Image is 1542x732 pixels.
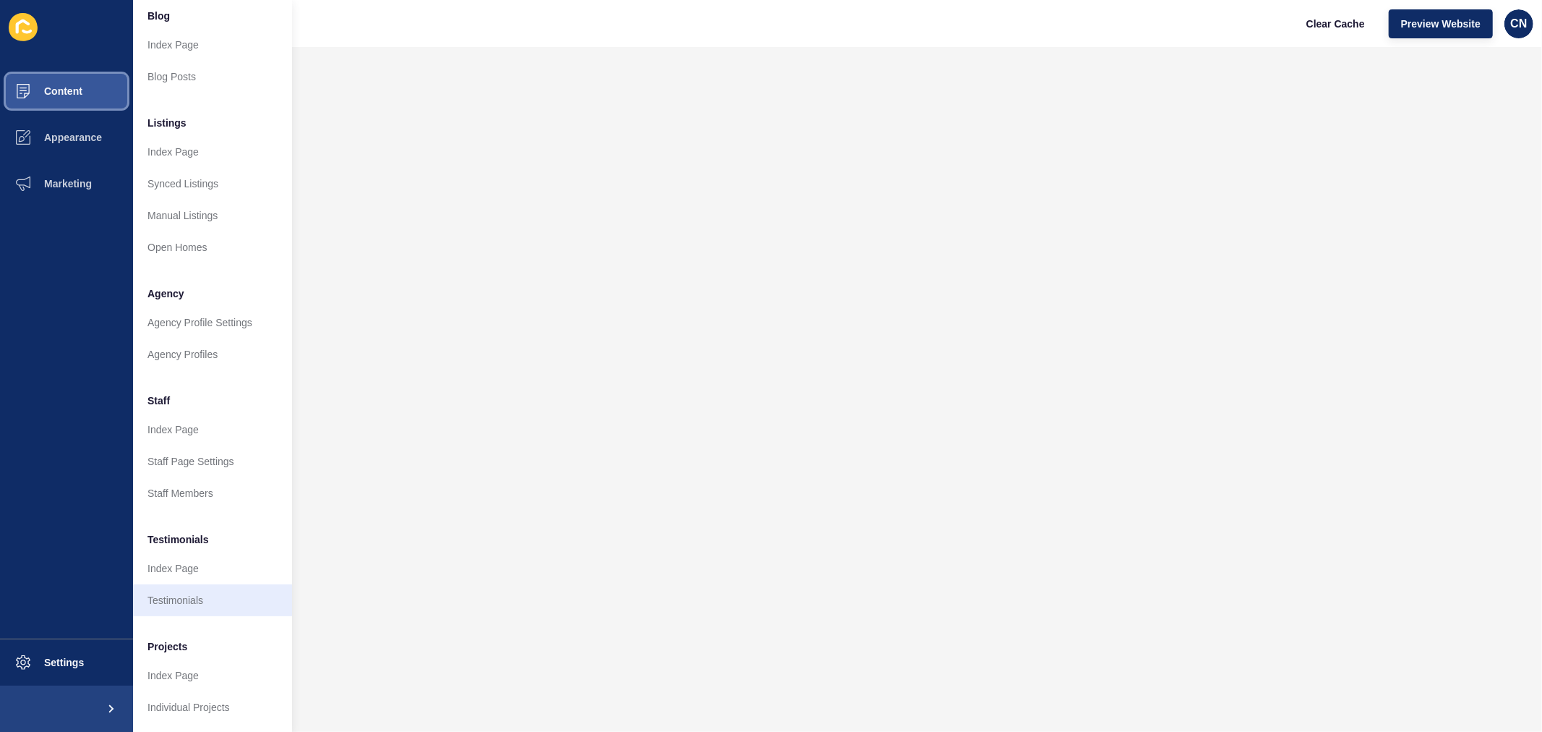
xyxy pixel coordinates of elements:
[1510,17,1527,31] span: CN
[133,477,292,509] a: Staff Members
[133,339,292,370] a: Agency Profiles
[133,414,292,446] a: Index Page
[133,446,292,477] a: Staff Page Settings
[147,9,170,23] span: Blog
[133,168,292,200] a: Synced Listings
[147,393,170,408] span: Staff
[133,136,292,168] a: Index Page
[133,29,292,61] a: Index Page
[133,691,292,723] a: Individual Projects
[147,286,184,301] span: Agency
[1389,9,1493,38] button: Preview Website
[147,639,187,654] span: Projects
[133,231,292,263] a: Open Homes
[1294,9,1377,38] button: Clear Cache
[147,116,187,130] span: Listings
[133,584,292,616] a: Testimonials
[133,200,292,231] a: Manual Listings
[133,61,292,93] a: Blog Posts
[1306,17,1365,31] span: Clear Cache
[133,307,292,339] a: Agency Profile Settings
[147,532,209,547] span: Testimonials
[1401,17,1481,31] span: Preview Website
[133,660,292,691] a: Index Page
[133,553,292,584] a: Index Page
